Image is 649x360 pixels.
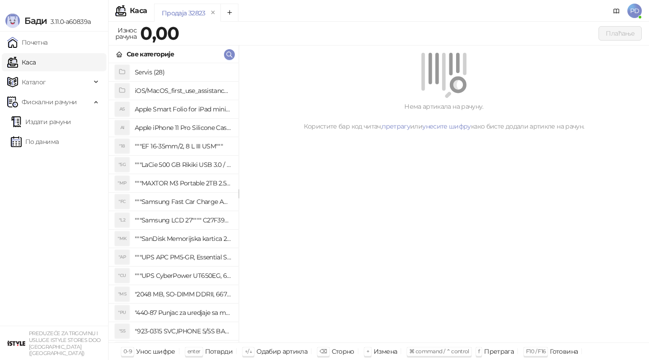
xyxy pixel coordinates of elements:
[114,24,138,42] div: Износ рачуна
[7,53,36,71] a: Каса
[550,346,578,357] div: Готовина
[332,346,354,357] div: Сторно
[115,176,129,190] div: "MP
[250,102,638,131] div: Нема артикала на рачуну. Користите бар код читач, или како бисте додали артикле на рачун.
[627,4,642,18] span: PD
[115,120,129,135] div: AI
[409,348,469,355] span: ⌘ command / ⌃ control
[115,139,129,153] div: "18
[47,18,91,26] span: 3.11.0-a60839a
[115,324,129,338] div: "S5
[115,268,129,283] div: "CU
[115,231,129,246] div: "MK
[599,26,642,41] button: Плаћање
[135,268,231,283] h4: """UPS CyberPower UT650EG, 650VA/360W , line-int., s_uko, desktop"""
[135,139,231,153] h4: """EF 16-35mm/2, 8 L III USM"""
[187,348,201,355] span: enter
[135,305,231,320] h4: "440-87 Punjac za uredjaje sa micro USB portom 4/1, Stand."
[484,346,514,357] div: Претрага
[11,133,59,151] a: По данима
[5,14,20,28] img: Logo
[245,348,252,355] span: ↑/↓
[115,250,129,264] div: "AP
[136,346,175,357] div: Унос шифре
[135,324,231,338] h4: "923-0315 SVC,IPHONE 5/5S BATTERY REMOVAL TRAY Držač za iPhone sa kojim se otvara display
[609,4,624,18] a: Документација
[22,73,46,91] span: Каталог
[382,122,410,130] a: претрагу
[135,176,231,190] h4: """MAXTOR M3 Portable 2TB 2.5"""" crni eksterni hard disk HX-M201TCB/GM"""
[220,4,238,22] button: Add tab
[366,348,369,355] span: +
[115,157,129,172] div: "5G
[526,348,545,355] span: F10 / F16
[135,213,231,227] h4: """Samsung LCD 27"""" C27F390FHUXEN"""
[135,250,231,264] h4: """UPS APC PM5-GR, Essential Surge Arrest,5 utic_nica"""
[11,113,71,131] a: Издати рачуни
[135,231,231,246] h4: """SanDisk Memorijska kartica 256GB microSDXC sa SD adapterom SDSQXA1-256G-GN6MA - Extreme PLUS, ...
[115,194,129,209] div: "FC
[135,287,231,301] h4: "2048 MB, SO-DIMM DDRII, 667 MHz, Napajanje 1,8 0,1 V, Latencija CL5"
[478,348,480,355] span: f
[135,120,231,135] h4: Apple iPhone 11 Pro Silicone Case - Black
[162,8,206,18] div: Продаја 32823
[115,305,129,320] div: "PU
[207,9,219,17] button: remove
[256,346,307,357] div: Одабир артикла
[29,330,101,356] small: PREDUZEĆE ZA TRGOVINU I USLUGE ISTYLE STORES DOO [GEOGRAPHIC_DATA] ([GEOGRAPHIC_DATA])
[22,93,77,111] span: Фискални рачуни
[135,102,231,116] h4: Apple Smart Folio for iPad mini (A17 Pro) - Sage
[123,348,132,355] span: 0-9
[374,346,397,357] div: Измена
[205,346,233,357] div: Потврди
[135,65,231,79] h4: Servis (28)
[135,157,231,172] h4: """LaCie 500 GB Rikiki USB 3.0 / Ultra Compact & Resistant aluminum / USB 3.0 / 2.5"""""""
[127,49,174,59] div: Све категорије
[109,63,238,342] div: grid
[320,348,327,355] span: ⌫
[24,15,47,26] span: Бади
[115,213,129,227] div: "L2
[115,102,129,116] div: AS
[422,122,471,130] a: унесите шифру
[135,83,231,98] h4: iOS/MacOS_first_use_assistance (4)
[140,22,179,44] strong: 0,00
[135,194,231,209] h4: """Samsung Fast Car Charge Adapter, brzi auto punja_, boja crna"""
[130,7,147,14] div: Каса
[7,33,48,51] a: Почетна
[115,287,129,301] div: "MS
[7,334,25,352] img: 64x64-companyLogo-77b92cf4-9946-4f36-9751-bf7bb5fd2c7d.png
